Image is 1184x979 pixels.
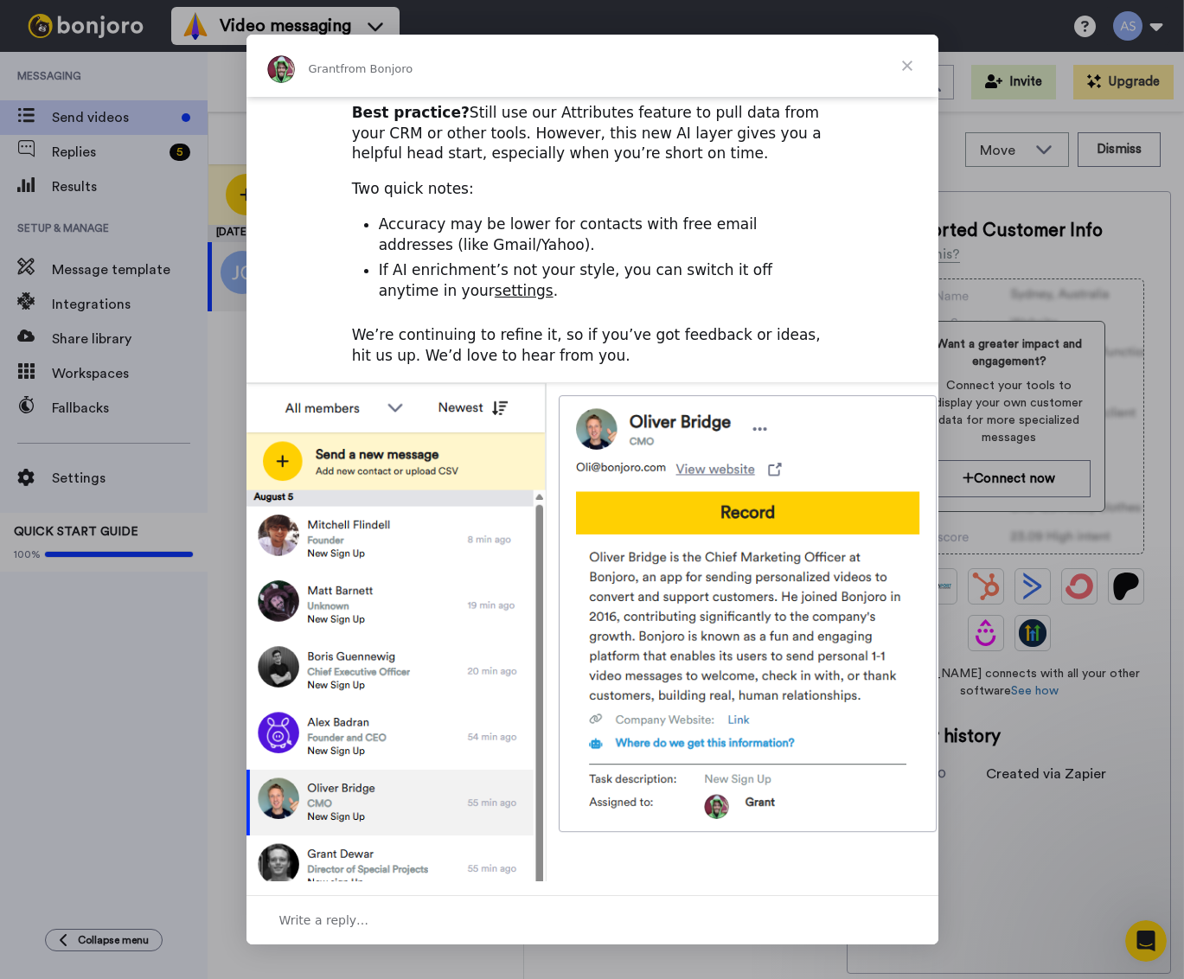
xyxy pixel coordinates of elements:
[379,214,833,256] li: Accuracy may be lower for contacts with free email addresses (like Gmail/Yahoo).
[340,62,413,75] span: from Bonjoro
[495,282,554,299] a: settings
[267,55,295,83] img: Profile image for Grant
[352,103,833,164] div: Still use our Attributes feature to pull data from your CRM or other tools. However, this new AI ...
[352,104,470,121] b: Best practice?
[379,260,833,302] li: If AI enrichment’s not your style, you can switch it off anytime in your .
[352,179,833,200] div: Two quick notes:
[309,62,341,75] span: Grant
[246,895,938,944] div: Open conversation and reply
[279,909,369,931] span: Write a reply…
[876,35,938,97] span: Close
[352,325,833,367] div: We’re continuing to refine it, so if you’ve got feedback or ideas, hit us up. We’d love to hear f...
